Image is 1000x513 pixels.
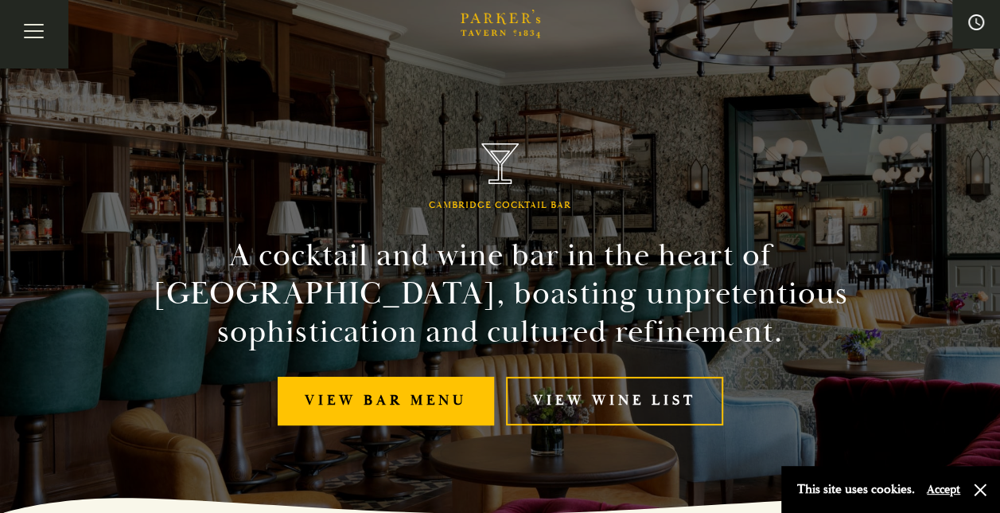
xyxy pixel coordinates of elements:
h1: Cambridge Cocktail Bar [429,200,571,211]
h2: A cocktail and wine bar in the heart of [GEOGRAPHIC_DATA], boasting unpretentious sophistication ... [138,237,863,351]
img: Parker's Tavern Brasserie Cambridge [481,143,519,184]
a: View Wine List [506,377,723,425]
a: View bar menu [278,377,494,425]
button: Accept [927,482,960,497]
button: Close and accept [972,482,988,498]
p: This site uses cookies. [797,478,915,501]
